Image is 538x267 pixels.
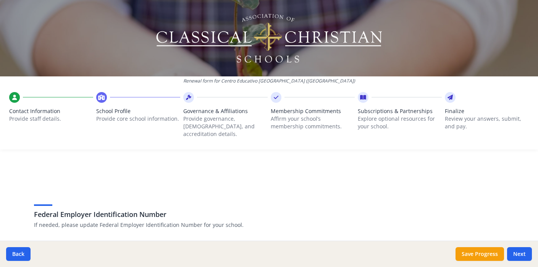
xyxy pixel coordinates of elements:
p: Affirm your school’s membership commitments. [271,115,355,130]
span: Membership Commitments [271,107,355,115]
button: Back [6,247,31,261]
img: Logo [155,11,383,65]
span: Contact Information [9,107,93,115]
span: School Profile [96,107,180,115]
h3: Federal Employer Identification Number [34,209,504,220]
p: Review your answers, submit, and pay. [445,115,529,130]
p: Provide core school information. [96,115,180,123]
button: Save Progress [456,247,504,261]
p: If needed, please update Federal Employer Identification Number for your school. [34,221,504,229]
p: Provide governance, [DEMOGRAPHIC_DATA], and accreditation details. [183,115,267,138]
p: Explore optional resources for your school. [358,115,442,130]
p: Provide staff details. [9,115,93,123]
button: Next [507,247,532,261]
span: Governance & Affiliations [183,107,267,115]
span: Finalize [445,107,529,115]
span: Subscriptions & Partnerships [358,107,442,115]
